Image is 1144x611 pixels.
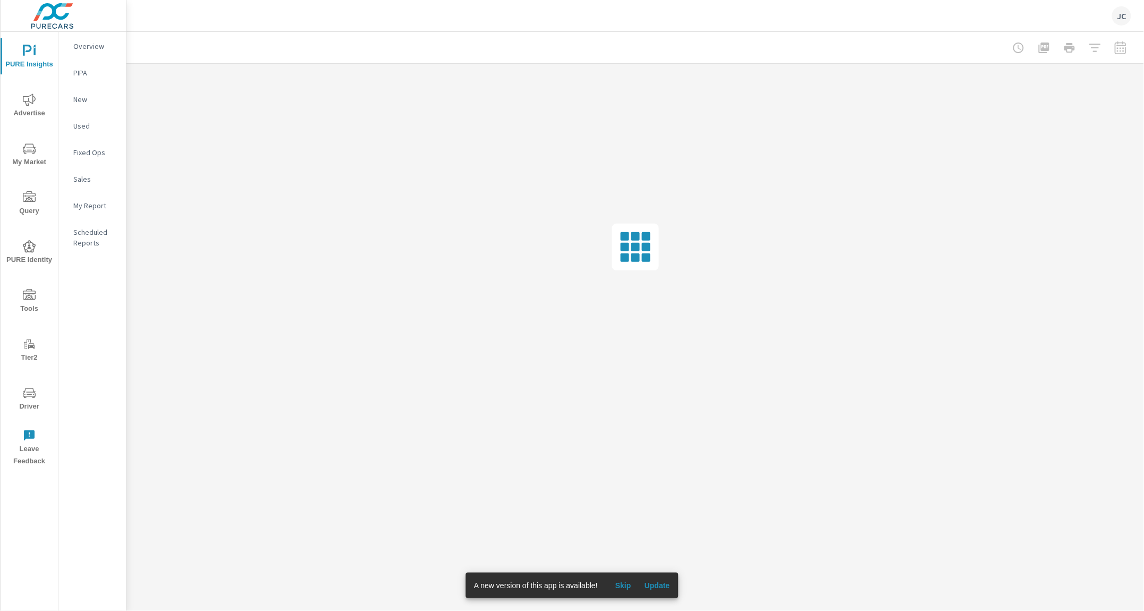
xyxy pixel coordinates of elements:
span: A new version of this app is available! [474,581,598,590]
div: PIPA [58,65,126,81]
div: Used [58,118,126,134]
span: Query [4,191,55,217]
span: PURE Identity [4,240,55,266]
span: Tools [4,289,55,315]
p: Used [73,121,117,131]
div: Scheduled Reports [58,224,126,251]
div: My Report [58,198,126,214]
p: Scheduled Reports [73,227,117,248]
p: New [73,94,117,105]
div: Overview [58,38,126,54]
span: Skip [611,581,636,590]
p: Sales [73,174,117,184]
span: My Market [4,142,55,168]
button: Skip [606,577,640,594]
span: Leave Feedback [4,429,55,468]
div: nav menu [1,32,58,472]
button: Update [640,577,674,594]
span: Update [645,581,670,590]
p: Overview [73,41,117,52]
p: Fixed Ops [73,147,117,158]
div: Fixed Ops [58,145,126,160]
p: PIPA [73,67,117,78]
span: Advertise [4,94,55,120]
div: Sales [58,171,126,187]
span: PURE Insights [4,45,55,71]
div: JC [1112,6,1131,26]
span: Tier2 [4,338,55,364]
div: New [58,91,126,107]
span: Driver [4,387,55,413]
p: My Report [73,200,117,211]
